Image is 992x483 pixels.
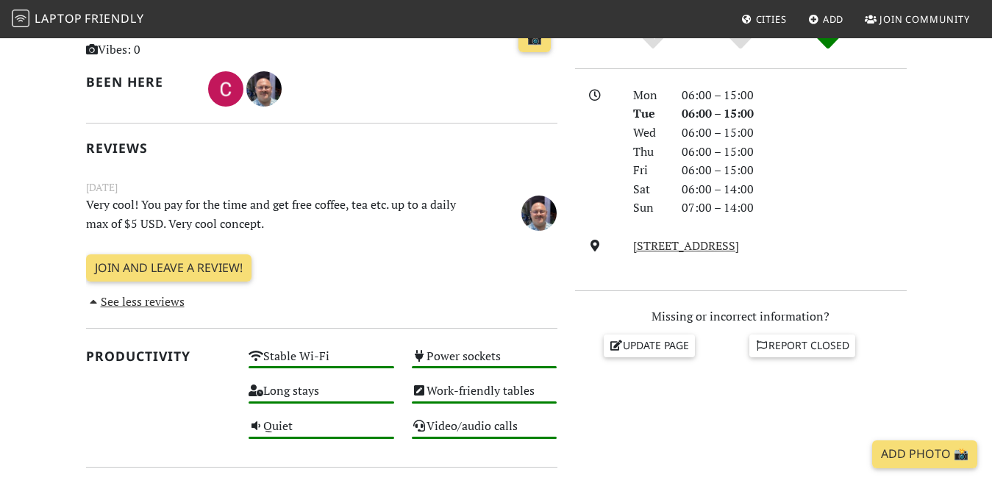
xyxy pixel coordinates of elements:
div: 06:00 – 15:00 [673,161,916,180]
p: Very cool! You pay for the time and get free coffee, tea etc. up to a daily max of $5 USD. Very c... [77,196,485,233]
div: 07:00 – 14:00 [673,198,916,218]
h2: Been here [86,74,190,90]
span: Claire Hoi [208,79,246,96]
span: Add [823,12,844,26]
a: Join and leave a review! [86,254,251,282]
h2: Reviews [86,140,557,156]
div: Long stays [240,380,403,415]
span: Join Community [879,12,970,26]
div: Power sockets [403,346,566,381]
img: 1785-tony.jpg [521,196,557,231]
img: 1785-tony.jpg [246,71,282,107]
div: Quiet [240,415,403,451]
div: Sun [624,198,673,218]
div: Fri [624,161,673,180]
div: 06:00 – 14:00 [673,180,916,199]
div: 06:00 – 15:00 [673,143,916,162]
a: Report closed [749,334,855,357]
span: Tony Dehnke [246,79,282,96]
span: Tony Dehnke [521,204,557,220]
a: 📸 [518,25,551,53]
div: 06:00 – 15:00 [673,124,916,143]
a: [STREET_ADDRESS] [633,237,739,254]
div: Sat [624,180,673,199]
p: Visits: 1 Vibes: 0 [86,22,232,60]
a: Join Community [859,6,976,32]
a: Update page [604,334,695,357]
div: Wed [624,124,673,143]
div: Stable Wi-Fi [240,346,403,381]
span: Cities [756,12,787,26]
span: Friendly [85,10,143,26]
a: Add [802,6,850,32]
span: Laptop [35,10,82,26]
img: LaptopFriendly [12,10,29,27]
div: Tue [624,104,673,124]
small: [DATE] [77,179,566,196]
img: 3313-claire.jpg [208,71,243,107]
div: Work-friendly tables [403,380,566,415]
a: LaptopFriendly LaptopFriendly [12,7,144,32]
a: Add Photo 📸 [872,440,977,468]
div: Thu [624,143,673,162]
div: 06:00 – 15:00 [673,104,916,124]
p: Missing or incorrect information? [575,307,907,326]
div: Video/audio calls [403,415,566,451]
a: Cities [735,6,793,32]
h2: Productivity [86,348,232,364]
a: See less reviews [86,293,185,310]
div: Mon [624,86,673,105]
div: 06:00 – 15:00 [673,86,916,105]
